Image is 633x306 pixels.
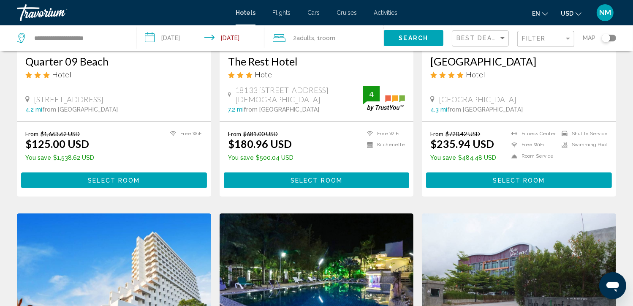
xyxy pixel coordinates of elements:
[88,177,140,184] span: Select Room
[557,130,608,137] li: Shuttle Service
[307,9,320,16] a: Cars
[25,154,94,161] p: $1,538.62 USD
[21,175,207,184] a: Select Room
[17,4,227,21] a: Travorium
[272,9,291,16] a: Flights
[532,7,548,19] button: Change language
[599,272,626,299] iframe: Кнопка запуска окна обмена сообщениями
[507,130,557,137] li: Fitness Center
[430,137,494,150] ins: $235.94 USD
[136,25,264,51] button: Check-in date: Aug 24, 2025 Check-out date: Aug 30, 2025
[228,130,241,137] span: From
[374,9,397,16] a: Activities
[532,10,540,17] span: en
[291,177,342,184] span: Select Room
[384,30,443,46] button: Search
[430,55,608,68] a: [GEOGRAPHIC_DATA]
[363,89,380,99] div: 4
[21,172,207,188] button: Select Room
[34,95,103,104] span: [STREET_ADDRESS]
[293,32,314,44] span: 2
[363,130,405,137] li: Free WiFi
[522,35,546,42] span: Filter
[426,175,612,184] a: Select Room
[25,154,51,161] span: You save
[507,153,557,160] li: Room Service
[224,172,410,188] button: Select Room
[363,142,405,149] li: Kitchenette
[557,142,608,149] li: Swimming Pool
[430,130,443,137] span: From
[25,55,203,68] a: Quarter 09 Beach
[25,106,42,113] span: 4.2 mi
[594,4,616,22] button: User Menu
[320,35,335,41] span: Room
[166,130,203,137] li: Free WiFi
[517,30,574,48] button: Filter
[255,70,274,79] span: Hotel
[337,9,357,16] a: Cruises
[296,35,314,41] span: Adults
[599,8,611,17] span: NM
[456,35,506,42] mat-select: Sort by
[456,35,501,41] span: Best Deals
[561,10,573,17] span: USD
[314,32,335,44] span: , 1
[244,106,319,113] span: from [GEOGRAPHIC_DATA]
[430,154,456,161] span: You save
[52,70,71,79] span: Hotel
[466,70,485,79] span: Hotel
[228,137,292,150] ins: $180.96 USD
[25,70,203,79] div: 3 star Hotel
[235,85,363,104] span: 181 33 [STREET_ADDRESS][DEMOGRAPHIC_DATA]
[224,175,410,184] a: Select Room
[264,25,384,51] button: Travelers: 2 adults, 0 children
[228,154,254,161] span: You save
[595,34,616,42] button: Toggle map
[228,55,405,68] a: The Rest Hotel
[561,7,581,19] button: Change currency
[430,70,608,79] div: 4 star Hotel
[583,32,595,44] span: Map
[507,142,557,149] li: Free WiFi
[439,95,516,104] span: [GEOGRAPHIC_DATA]
[363,86,405,111] img: trustyou-badge.svg
[228,154,293,161] p: $500.04 USD
[493,177,545,184] span: Select Room
[25,130,38,137] span: From
[25,137,89,150] ins: $125.00 USD
[228,70,405,79] div: 3 star Hotel
[446,130,480,137] del: $720.42 USD
[430,154,496,161] p: $484.48 USD
[42,106,118,113] span: from [GEOGRAPHIC_DATA]
[426,172,612,188] button: Select Room
[228,106,244,113] span: 7.2 mi
[447,106,523,113] span: from [GEOGRAPHIC_DATA]
[236,9,255,16] a: Hotels
[41,130,80,137] del: $1,663.62 USD
[430,106,447,113] span: 4.3 mi
[399,35,428,42] span: Search
[243,130,278,137] del: $681.00 USD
